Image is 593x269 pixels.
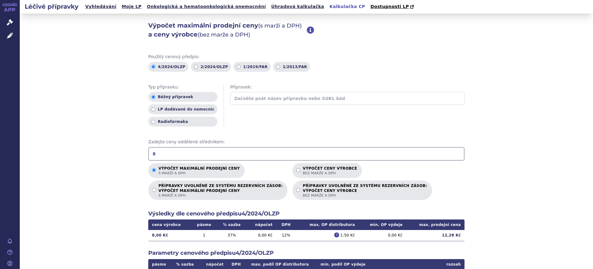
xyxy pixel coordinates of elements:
[158,184,283,198] p: PŘÍPRAVKY UVOLNĚNÉ ZE SYSTÉMU REZERVNÍCH ZÁSOB:
[217,230,246,241] td: 37 %
[148,62,188,72] label: 4/2024/OLZP
[296,219,359,230] th: max. OP distributora
[83,2,118,11] a: Vyhledávání
[276,65,280,69] input: 1/2013/FAR
[148,21,307,39] h2: Výpočet maximální prodejní ceny a ceny výrobce
[276,219,296,230] th: DPH
[151,120,155,124] input: Radiofarmaka
[359,219,406,230] th: min. OP výdeje
[370,4,409,9] span: Dostupnosti LP
[217,219,246,230] th: % sazba
[368,2,417,11] a: Dostupnosti LP
[145,2,268,11] a: Onkologická a hematoonkologická onemocnění
[158,188,283,193] strong: VÝPOČET MAXIMÁLNÍ PRODEJNÍ CENY
[152,188,156,192] input: PŘÍPRAVKY UVOLNĚNÉ ZE SYSTÉMU REZERVNÍCH ZÁSOB:VÝPOČET MAXIMÁLNÍ PRODEJNÍ CENYs marží a DPH
[276,230,296,241] td: 12 %
[148,139,465,145] span: Zadejte ceny oddělené středníkem:
[258,22,302,29] span: (s marží a DPH)
[198,31,250,38] span: (bez marže a DPH)
[191,62,231,72] label: 2/2024/OLZP
[148,92,217,102] label: Běžný přípravek
[296,168,300,172] input: Výpočet ceny výrobcebez marže a DPH
[148,104,217,114] label: LP dodávané do nemocnic
[247,219,276,230] th: nápočet
[191,219,217,230] th: pásmo
[158,171,240,176] span: s marží a DPH
[148,117,217,127] label: Radiofarmaka
[151,95,155,99] input: Běžný přípravek
[269,2,326,11] a: Úhradová kalkulačka
[148,54,465,60] span: Použitý cenový předpis:
[233,62,271,72] label: 1/2019/FAR
[191,230,217,241] td: 1
[148,249,465,257] h2: Parametry cenového předpisu 4/2024/OLZP
[359,230,406,241] td: 0,00 Kč
[303,171,357,176] span: bez marže a DPH
[148,210,465,218] h2: Výsledky dle cenového předpisu 4/2024/OLZP
[158,166,240,176] p: Výpočet maximální prodejní ceny
[194,65,198,69] input: 2/2024/OLZP
[303,188,427,193] strong: VÝPOČET CENY VÝROBCE
[334,232,339,237] span: ?
[247,230,276,241] td: 0,00 Kč
[303,184,427,198] p: PŘÍPRAVKY UVOLNĚNÉ ZE SYSTÉMU REZERVNÍCH ZÁSOB:
[303,193,427,198] span: bez marže a DPH
[230,84,465,90] span: Přípravek:
[148,84,217,90] span: Typ přípravku:
[328,2,367,11] a: Kalkulačka CP
[303,166,357,176] p: Výpočet ceny výrobce
[296,188,300,192] input: PŘÍPRAVKY UVOLNĚNÉ ZE SYSTÉMU REZERVNÍCH ZÁSOB:VÝPOČET CENY VÝROBCEbez marže a DPH
[158,193,283,198] span: s marží a DPH
[148,147,465,161] input: Zadejte ceny oddělené středníkem
[152,168,156,172] input: Výpočet maximální prodejní cenys marží a DPH
[296,230,359,241] td: 1,50 Kč
[406,230,465,241] td: 12,28 Kč
[20,2,83,11] h2: Léčivé přípravky
[406,219,465,230] th: max. prodejní cena
[237,65,241,69] input: 1/2019/FAR
[151,107,155,111] input: LP dodávané do nemocnic
[148,219,191,230] th: cena výrobce
[230,92,465,105] input: Začněte psát název přípravku nebo SÚKL kód
[273,62,310,72] label: 1/2013/FAR
[120,2,143,11] a: Moje LP
[151,65,155,69] input: 4/2024/OLZP
[148,230,191,241] td: 8,00 Kč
